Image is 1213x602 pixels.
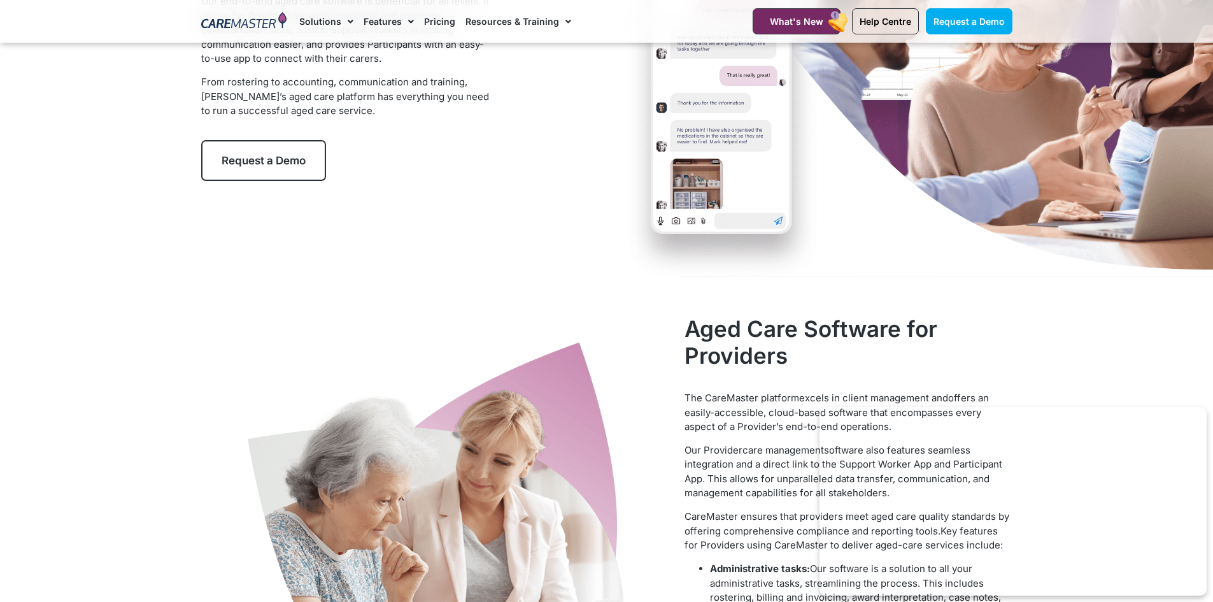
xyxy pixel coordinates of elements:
[852,8,919,34] a: Help Centre
[201,140,326,181] a: Request a Demo
[222,154,306,167] span: Request a Demo
[201,76,489,117] span: From rostering to accounting, communication and training, [PERSON_NAME]’s aged care platform has ...
[201,12,287,31] img: CareMaster Logo
[685,392,989,433] span: offers an easily-accessible, cloud-based software that encompasses every aspect of a Provider’s e...
[860,16,911,27] span: Help Centre
[685,315,1012,369] h2: Aged Care Software for Providers
[926,8,1012,34] a: Request a Demo
[770,16,823,27] span: What's New
[685,510,1012,553] p: CareMaster ensures that providers meet aged care quality standards by offering comprehensive comp...
[685,444,742,456] span: Our Provider
[753,8,841,34] a: What's New
[933,16,1005,27] span: Request a Demo
[685,443,1012,501] p: care management
[685,392,799,404] span: The CareMaster platform
[819,407,1207,596] iframe: Popup CTA
[710,563,810,575] b: Administrative tasks:
[685,391,1012,434] p: excels in client management and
